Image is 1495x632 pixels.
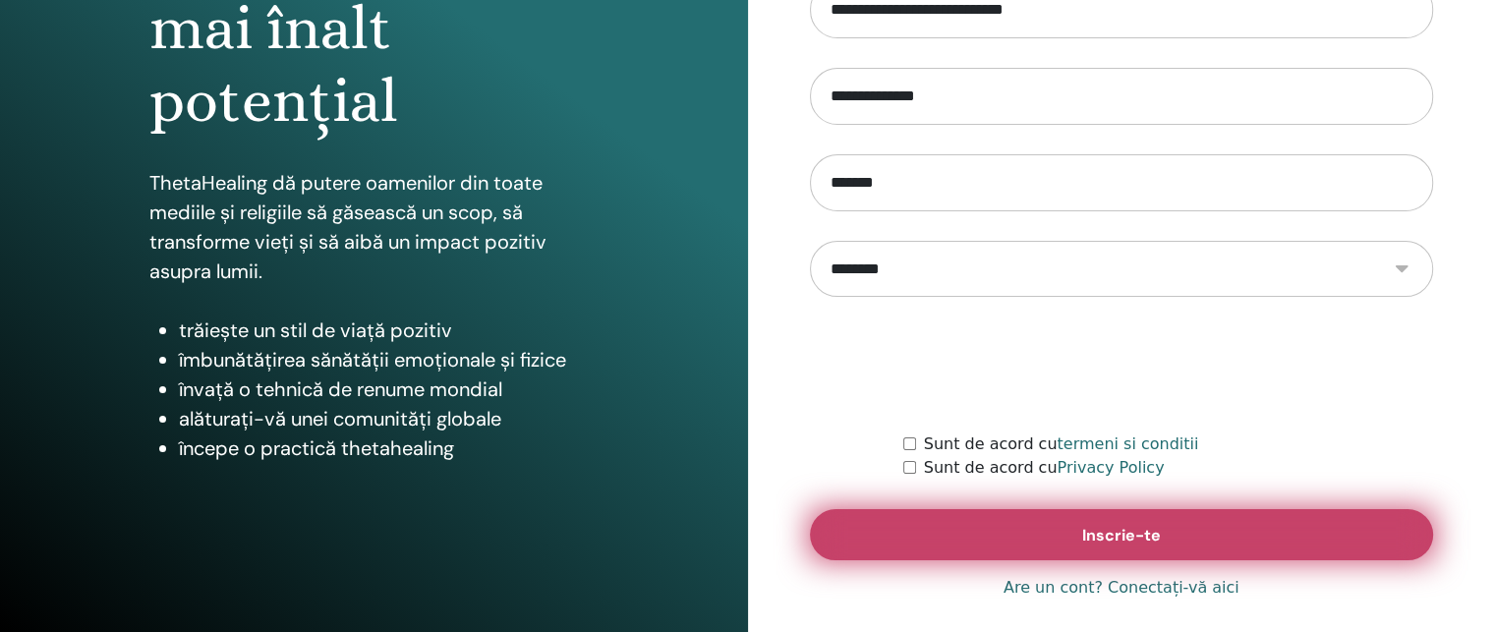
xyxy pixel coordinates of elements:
a: termeni si conditii [1057,434,1198,453]
p: ThetaHealing dă putere oamenilor din toate mediile și religiile să găsească un scop, să transform... [149,168,599,286]
iframe: reCAPTCHA [972,326,1271,403]
li: îmbunătățirea sănătății emoționale și fizice [179,345,599,374]
button: Inscrie-te [810,509,1434,560]
li: alăturați-vă unei comunități globale [179,404,599,433]
label: Sunt de acord cu [924,432,1199,456]
span: Inscrie-te [1082,525,1161,546]
a: Privacy Policy [1057,458,1164,477]
li: trăiește un stil de viață pozitiv [179,316,599,345]
li: începe o practică thetahealing [179,433,599,463]
a: Are un cont? Conectați-vă aici [1004,576,1239,600]
label: Sunt de acord cu [924,456,1165,480]
li: învață o tehnică de renume mondial [179,374,599,404]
